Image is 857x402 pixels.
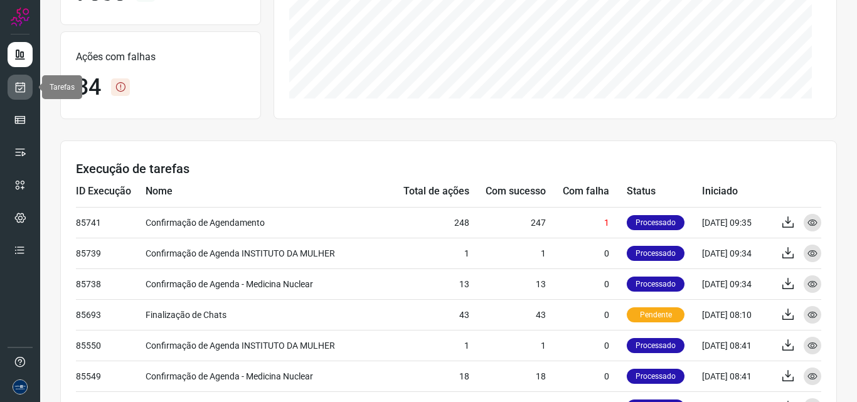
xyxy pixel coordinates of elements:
p: Pendente [627,307,684,322]
td: Com sucesso [469,176,546,207]
td: 1 [546,207,627,238]
p: Ações com falhas [76,50,245,65]
td: ID Execução [76,176,146,207]
span: Tarefas [50,83,75,92]
td: Confirmação de Agendamento [146,207,386,238]
td: 13 [469,268,546,299]
td: Confirmação de Agenda INSTITUTO DA MULHER [146,330,386,361]
td: Confirmação de Agenda - Medicina Nuclear [146,361,386,391]
td: [DATE] 09:35 [702,207,771,238]
td: 248 [386,207,469,238]
td: 18 [386,361,469,391]
h1: 34 [76,74,101,101]
td: Finalização de Chats [146,299,386,330]
td: [DATE] 08:10 [702,299,771,330]
td: 1 [469,330,546,361]
td: 43 [386,299,469,330]
img: Logo [11,8,29,26]
td: 0 [546,361,627,391]
td: 85741 [76,207,146,238]
td: Iniciado [702,176,771,207]
td: 43 [469,299,546,330]
td: [DATE] 09:34 [702,238,771,268]
td: 85693 [76,299,146,330]
td: 13 [386,268,469,299]
p: Processado [627,246,684,261]
p: Processado [627,277,684,292]
td: 1 [386,330,469,361]
td: [DATE] 09:34 [702,268,771,299]
td: 85550 [76,330,146,361]
td: 85739 [76,238,146,268]
td: Confirmação de Agenda INSTITUTO DA MULHER [146,238,386,268]
td: 0 [546,268,627,299]
td: [DATE] 08:41 [702,361,771,391]
td: 85738 [76,268,146,299]
td: [DATE] 08:41 [702,330,771,361]
p: Processado [627,369,684,384]
td: 247 [469,207,546,238]
td: 85549 [76,361,146,391]
td: 1 [386,238,469,268]
td: 1 [469,238,546,268]
p: Processado [627,338,684,353]
h3: Execução de tarefas [76,161,821,176]
td: 18 [469,361,546,391]
img: d06bdf07e729e349525d8f0de7f5f473.png [13,379,28,394]
td: Confirmação de Agenda - Medicina Nuclear [146,268,386,299]
td: 0 [546,299,627,330]
p: Processado [627,215,684,230]
td: Total de ações [386,176,469,207]
td: 0 [546,238,627,268]
td: 0 [546,330,627,361]
td: Status [627,176,702,207]
td: Nome [146,176,386,207]
td: Com falha [546,176,627,207]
